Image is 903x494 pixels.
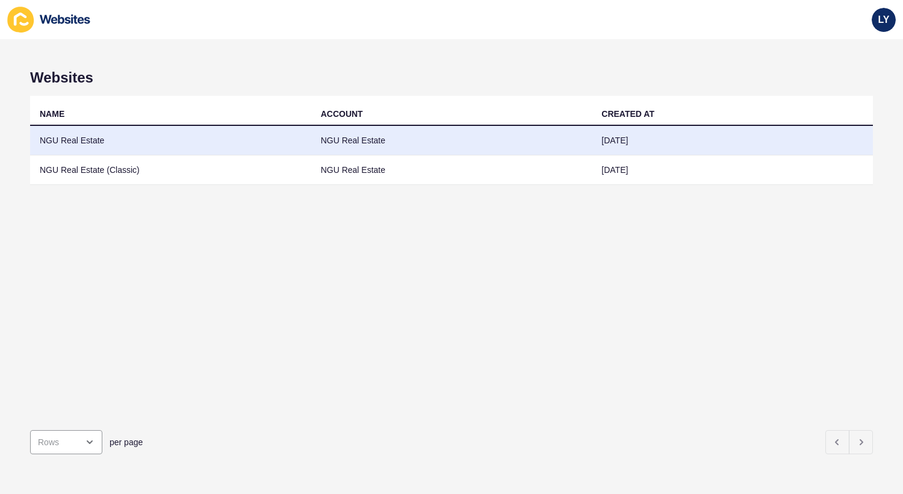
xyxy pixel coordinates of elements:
[30,430,102,454] div: open menu
[592,155,873,185] td: [DATE]
[311,155,592,185] td: NGU Real Estate
[110,436,143,448] span: per page
[311,126,592,155] td: NGU Real Estate
[40,108,64,120] div: NAME
[30,155,311,185] td: NGU Real Estate (Classic)
[878,14,890,26] span: LY
[321,108,363,120] div: ACCOUNT
[30,69,873,86] h1: Websites
[601,108,654,120] div: CREATED AT
[30,126,311,155] td: NGU Real Estate
[592,126,873,155] td: [DATE]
